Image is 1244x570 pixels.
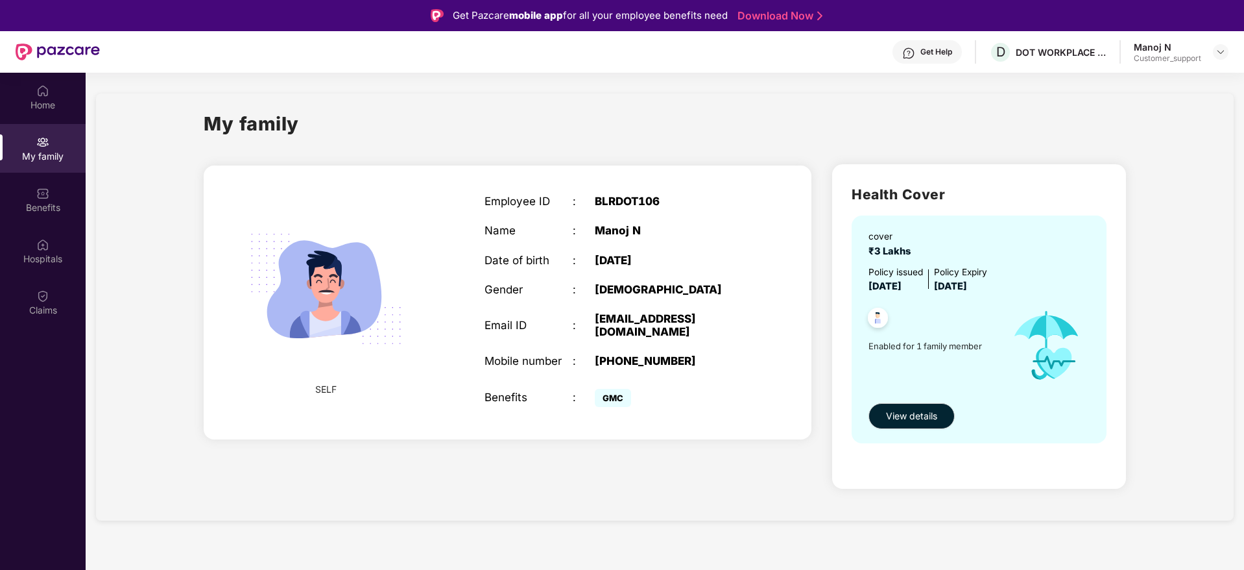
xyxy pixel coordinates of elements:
[16,43,100,60] img: New Pazcare Logo
[868,266,923,280] div: Policy issued
[862,304,894,336] img: svg+xml;base64,PHN2ZyB4bWxucz0iaHR0cDovL3d3dy53My5vcmcvMjAwMC9zdmciIHdpZHRoPSI0OC45NDMiIGhlaWdodD...
[484,195,573,208] div: Employee ID
[595,283,749,296] div: [DEMOGRAPHIC_DATA]
[868,280,902,292] span: [DATE]
[817,9,822,23] img: Stroke
[868,230,916,244] div: cover
[573,195,595,208] div: :
[737,9,819,23] a: Download Now
[509,9,563,21] strong: mobile app
[36,238,49,251] img: svg+xml;base64,PHN2ZyBpZD0iSG9zcGl0YWxzIiB4bWxucz0iaHR0cDovL3d3dy53My5vcmcvMjAwMC9zdmciIHdpZHRoPS...
[934,280,967,292] span: [DATE]
[920,47,952,57] div: Get Help
[573,283,595,296] div: :
[1134,41,1201,53] div: Manoj N
[573,391,595,404] div: :
[852,184,1106,205] h2: Health Cover
[484,224,573,237] div: Name
[595,312,749,338] div: [EMAIL_ADDRESS][DOMAIN_NAME]
[573,224,595,237] div: :
[1215,47,1226,57] img: svg+xml;base64,PHN2ZyBpZD0iRHJvcGRvd24tMzJ4MzIiIHhtbG5zPSJodHRwOi8vd3d3LnczLm9yZy8yMDAwL3N2ZyIgd2...
[595,354,749,367] div: [PHONE_NUMBER]
[868,403,955,429] button: View details
[886,409,937,423] span: View details
[484,354,573,367] div: Mobile number
[573,354,595,367] div: :
[484,319,573,332] div: Email ID
[868,340,999,353] span: Enabled for 1 family member
[902,47,915,60] img: svg+xml;base64,PHN2ZyBpZD0iSGVscC0zMngzMiIgeG1sbnM9Imh0dHA6Ly93d3cudzMub3JnLzIwMDAvc3ZnIiB3aWR0aD...
[595,389,631,407] span: GMC
[204,109,299,138] h1: My family
[453,8,728,23] div: Get Pazcare for all your employee benefits need
[484,254,573,267] div: Date of birth
[595,224,749,237] div: Manoj N
[315,382,337,397] span: SELF
[1134,53,1201,64] div: Customer_support
[868,245,916,257] span: ₹3 Lakhs
[484,391,573,404] div: Benefits
[595,254,749,267] div: [DATE]
[573,254,595,267] div: :
[36,290,49,303] img: svg+xml;base64,PHN2ZyBpZD0iQ2xhaW0iIHhtbG5zPSJodHRwOi8vd3d3LnczLm9yZy8yMDAwL3N2ZyIgd2lkdGg9IjIwIi...
[484,283,573,296] div: Gender
[595,195,749,208] div: BLRDOT106
[996,44,1005,60] span: D
[431,9,444,22] img: Logo
[1016,46,1106,58] div: DOT WORKPLACE SOLUTIONS PRIVATE LIMITED
[36,136,49,149] img: svg+xml;base64,PHN2ZyB3aWR0aD0iMjAiIGhlaWdodD0iMjAiIHZpZXdCb3g9IjAgMCAyMCAyMCIgZmlsbD0ibm9uZSIgeG...
[232,195,419,382] img: svg+xml;base64,PHN2ZyB4bWxucz0iaHR0cDovL3d3dy53My5vcmcvMjAwMC9zdmciIHdpZHRoPSIyMjQiIGhlaWdodD0iMT...
[999,295,1094,397] img: icon
[36,84,49,97] img: svg+xml;base64,PHN2ZyBpZD0iSG9tZSIgeG1sbnM9Imh0dHA6Ly93d3cudzMub3JnLzIwMDAvc3ZnIiB3aWR0aD0iMjAiIG...
[573,319,595,332] div: :
[36,187,49,200] img: svg+xml;base64,PHN2ZyBpZD0iQmVuZWZpdHMiIHhtbG5zPSJodHRwOi8vd3d3LnczLm9yZy8yMDAwL3N2ZyIgd2lkdGg9Ij...
[934,266,987,280] div: Policy Expiry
